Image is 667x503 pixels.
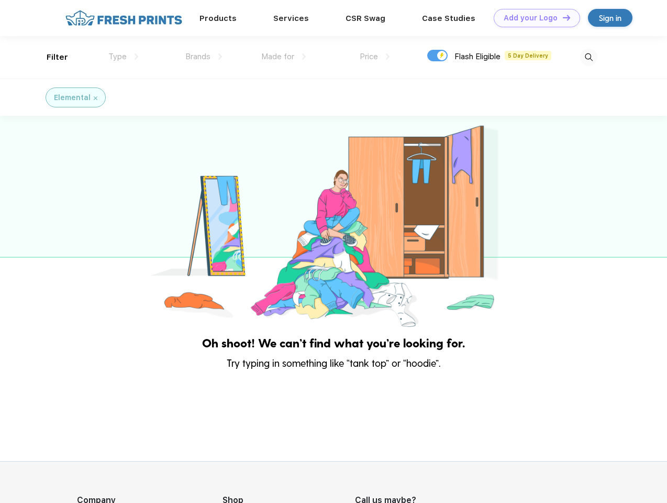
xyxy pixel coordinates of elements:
a: Products [199,14,237,23]
img: DT [563,15,570,20]
img: dropdown.png [386,53,390,60]
div: Sign in [599,12,621,24]
div: Add your Logo [504,14,558,23]
div: Elemental [54,92,91,103]
span: Type [108,52,127,61]
img: dropdown.png [302,53,306,60]
span: Made for [261,52,294,61]
span: Brands [185,52,210,61]
span: Flash Eligible [454,52,501,61]
img: desktop_search.svg [580,49,597,66]
span: 5 Day Delivery [505,51,551,60]
img: dropdown.png [218,53,222,60]
div: Filter [47,51,68,63]
span: Price [360,52,378,61]
img: fo%20logo%202.webp [62,9,185,27]
a: Services [273,14,309,23]
img: dropdown.png [135,53,138,60]
img: filter_cancel.svg [94,96,97,100]
a: CSR Swag [346,14,385,23]
a: Sign in [588,9,632,27]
